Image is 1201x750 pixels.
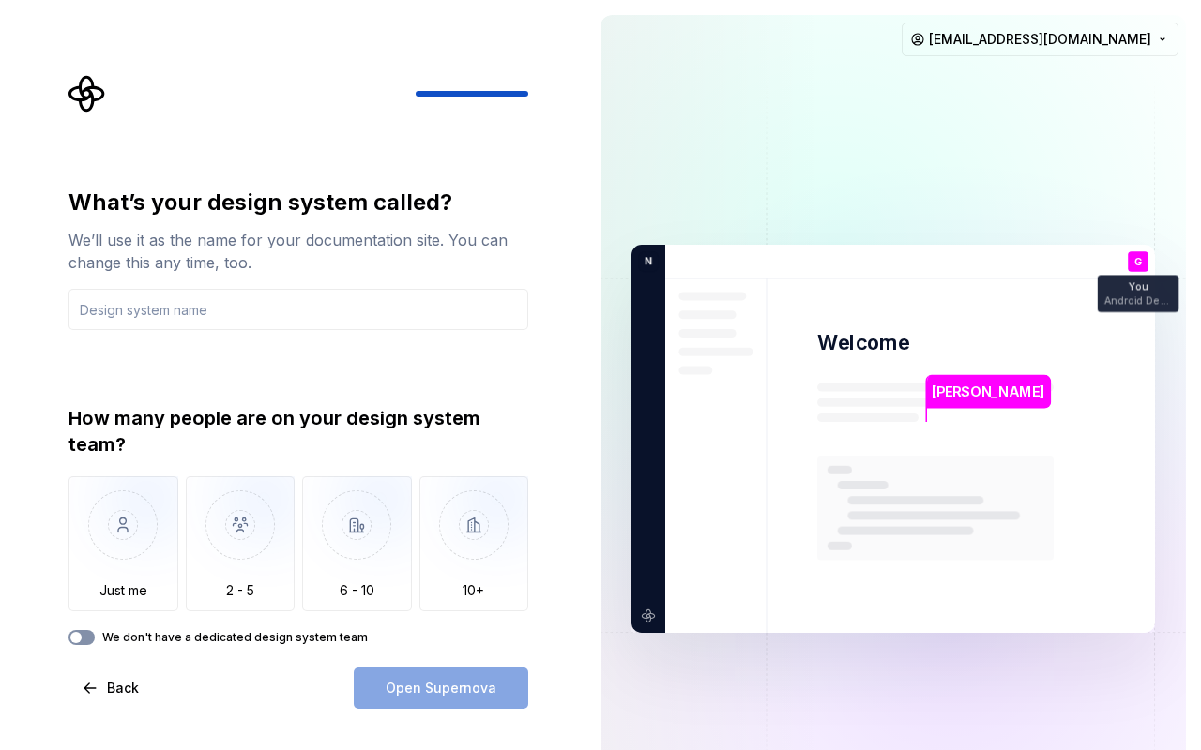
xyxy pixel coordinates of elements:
[68,75,106,112] svg: Supernova Logo
[902,22,1178,56] button: [EMAIL_ADDRESS][DOMAIN_NAME]
[638,253,652,270] p: N
[1104,295,1172,306] p: Android Developer
[932,382,1044,402] p: [PERSON_NAME]
[102,630,368,645] label: We don't have a dedicated design system team
[68,667,155,709] button: Back
[68,229,528,274] div: We’ll use it as the name for your documentation site. You can change this any time, too.
[107,679,139,697] span: Back
[68,187,528,217] div: What’s your design system called?
[1129,282,1148,292] p: You
[817,329,909,356] p: Welcome
[68,405,528,457] div: How many people are on your design system team?
[1134,257,1142,267] p: G
[929,30,1151,49] span: [EMAIL_ADDRESS][DOMAIN_NAME]
[68,289,528,330] input: Design system name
